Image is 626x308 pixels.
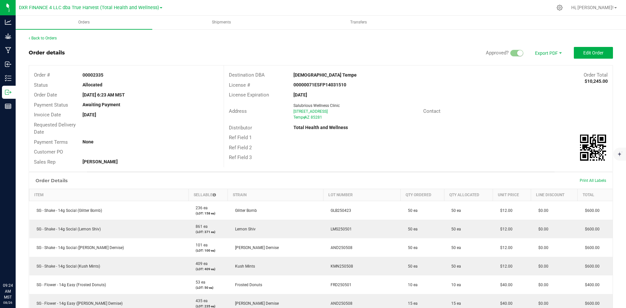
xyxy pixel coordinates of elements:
[405,301,418,306] span: 15 ea
[29,189,189,201] th: Item
[405,245,418,250] span: 50 ea
[497,264,513,269] span: $12.00
[34,82,48,88] span: Status
[571,5,614,10] span: Hi, [PERSON_NAME]!
[580,178,606,183] span: Print All Labels
[448,264,461,269] span: 50 ea
[34,112,61,118] span: Invoice Date
[293,72,357,78] strong: [DEMOGRAPHIC_DATA] Tempe
[5,47,11,53] inline-svg: Manufacturing
[229,82,250,88] span: License #
[192,299,208,303] span: 435 ea
[232,245,279,250] span: [PERSON_NAME] Demise
[29,49,65,57] div: Order details
[578,189,613,201] th: Total
[34,122,76,135] span: Requested Delivery Date
[203,20,240,25] span: Shipments
[341,20,376,25] span: Transfers
[585,79,608,84] strong: $10,245.00
[323,189,401,201] th: Lot Number
[33,208,102,213] span: SG - Shake - 14g Social (Glitter Bomb)
[290,16,427,29] a: Transfers
[423,108,440,114] span: Contact
[33,283,106,287] span: SG - Flower - 14g Easy (Frosted Donuts)
[192,280,205,285] span: 53 ea
[192,261,208,266] span: 409 ea
[34,102,68,108] span: Payment Status
[192,224,208,229] span: 861 ea
[327,227,352,231] span: LMS250501
[192,229,224,234] p: (LOT: 371 ea)
[497,301,513,306] span: $40.00
[497,208,513,213] span: $12.00
[232,208,257,213] span: Glitter Bomb
[229,154,252,160] span: Ref Field 3
[5,33,11,39] inline-svg: Grow
[33,227,101,231] span: SG - Shake - 14g Social (Lemon Shiv)
[192,267,224,271] p: (LOT: 409 ea)
[69,20,98,25] span: Orders
[497,283,513,287] span: $40.00
[293,109,328,114] span: [STREET_ADDRESS]
[448,301,461,306] span: 15 ea
[293,103,340,108] span: Salubrious Wellness Clinic
[580,135,606,161] img: Scan me!
[82,112,96,117] strong: [DATE]
[19,5,159,10] span: DXR FINANCE 4 LLC dba True Harvest (Total Health and Wellness)
[34,72,50,78] span: Order #
[229,145,252,151] span: Ref Field 2
[29,36,57,40] a: Back to Orders
[34,139,68,145] span: Payment Terms
[583,50,604,55] span: Edit Order
[497,245,513,250] span: $12.00
[448,227,461,231] span: 50 ea
[535,208,548,213] span: $0.00
[293,125,348,130] strong: Total Health and Wellness
[33,301,123,306] span: SG - Flower - 14g Easy ([PERSON_NAME] Demise)
[229,125,252,131] span: Distributor
[327,208,351,213] span: GLB250423
[82,92,125,97] strong: [DATE] 6:23 AM MST
[192,285,224,290] p: (LOT: 50 ea)
[82,159,118,164] strong: [PERSON_NAME]
[448,245,461,250] span: 50 ea
[5,61,11,67] inline-svg: Inbound
[535,283,548,287] span: $0.00
[580,135,606,161] qrcode: 00002335
[584,72,608,78] span: Order Total
[153,16,290,29] a: Shipments
[82,102,120,107] strong: Awaiting Payment
[5,19,11,25] inline-svg: Analytics
[188,189,228,201] th: Sellable
[448,208,461,213] span: 50 ea
[82,139,94,144] strong: None
[528,47,567,59] li: Export PDF
[574,47,613,59] button: Edit Order
[5,75,11,81] inline-svg: Inventory
[229,72,265,78] span: Destination DBA
[293,82,346,87] strong: 00000071ESFP14031510
[192,248,224,253] p: (LOT: 100 ea)
[36,178,67,183] h1: Order Details
[82,72,103,78] strong: 00002335
[192,211,224,216] p: (LOT: 158 ea)
[327,283,351,287] span: FRD250501
[33,264,100,269] span: SG - Shake - 14g Social (Kush Mints)
[304,115,305,120] span: ,
[34,159,55,165] span: Sales Rep
[311,115,322,120] span: 85281
[556,5,564,11] div: Manage settings
[192,243,208,247] span: 101 ea
[293,92,307,97] strong: [DATE]
[232,227,256,231] span: Lemon Shiv
[401,189,444,201] th: Qty Ordered
[305,115,309,120] span: AZ
[5,103,11,110] inline-svg: Reports
[405,208,418,213] span: 50 ea
[486,50,509,56] span: Approved?
[3,283,13,300] p: 09:24 AM MST
[493,189,531,201] th: Unit Price
[535,245,548,250] span: $0.00
[34,92,57,98] span: Order Date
